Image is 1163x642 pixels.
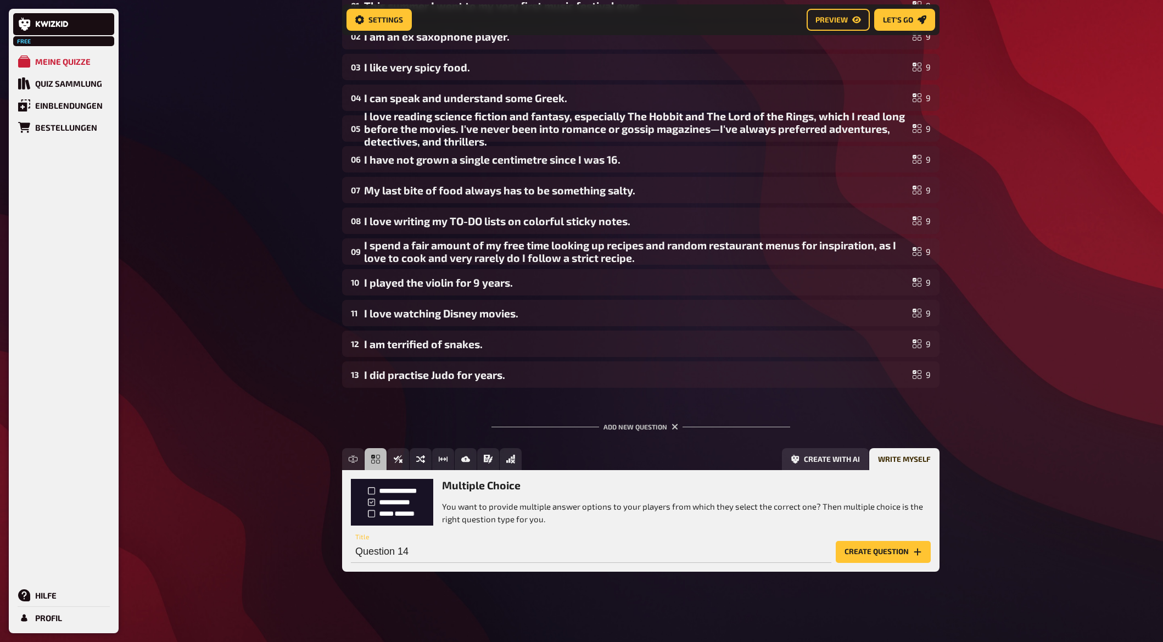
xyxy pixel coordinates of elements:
div: I did practise Judo for years. [364,369,908,381]
button: Estimation Question [432,448,454,470]
a: Einblendungen [13,94,114,116]
button: Offline Question [500,448,522,470]
div: 08 [351,216,360,226]
div: 04 [351,93,360,103]
a: Quiz Sammlung [13,72,114,94]
div: 13 [351,370,360,379]
div: 07 [351,185,360,195]
div: Hilfe [35,590,57,600]
button: Write myself [869,448,940,470]
div: 9 [913,370,931,379]
div: 02 [351,31,360,41]
div: Einblendungen [35,101,103,110]
div: 09 [351,247,360,256]
button: True / False [387,448,409,470]
button: Let's go [874,9,935,31]
button: Create question [836,541,931,563]
div: 9 [913,93,931,102]
a: Bestellungen [13,116,114,138]
div: 01 [351,1,360,10]
button: Sorting Question [410,448,432,470]
p: You want to provide multiple answer options to your players from which they select the correct on... [442,500,931,525]
div: Quiz Sammlung [35,79,102,88]
a: Meine Quizze [13,51,114,72]
div: Profil [35,613,62,623]
button: Preview [807,9,870,31]
div: 9 [913,339,931,348]
div: 9 [913,309,931,317]
button: Multiple Choice [365,448,387,470]
span: Preview [815,16,848,24]
div: 9 [913,247,931,256]
span: Settings [368,16,403,24]
div: 9 [913,63,931,71]
div: My last bite of food always has to be something salty. [364,184,908,197]
div: 9 [913,278,931,287]
div: I have not grown a single centimetre since I was 16. [364,153,908,166]
div: 05 [351,124,360,133]
div: I love reading science fiction and fantasy, especially The Hobbit and The Lord of the Rings, whic... [364,110,908,148]
div: I love watching Disney movies. [364,307,908,320]
div: I like very spicy food. [364,61,908,74]
div: Bestellungen [35,122,97,132]
div: 06 [351,154,360,164]
h3: Multiple Choice [442,479,931,492]
a: Profil [13,607,114,629]
span: Free [14,38,34,44]
div: I am terrified of snakes. [364,338,908,350]
span: Let's go [883,16,913,24]
div: 9 [913,1,931,10]
div: 9 [913,32,931,41]
div: 12 [351,339,360,349]
button: Prose (Long text) [477,448,499,470]
button: Image Answer [455,448,477,470]
div: I played the violin for 9 years. [364,276,908,289]
div: 9 [913,155,931,164]
button: Create with AI [782,448,869,470]
div: 9 [913,216,931,225]
div: 9 [913,124,931,133]
div: I love writing my TO-DO lists on colorful sticky notes. [364,215,908,227]
button: Settings [346,9,412,31]
div: Meine Quizze [35,57,91,66]
div: 03 [351,62,360,72]
a: Hilfe [13,584,114,606]
div: 9 [913,186,931,194]
div: Add new question [491,405,790,439]
div: I am an ex saxophone player. [364,30,908,43]
button: Free Text Input [342,448,364,470]
input: Title [351,541,831,563]
div: 10 [351,277,360,287]
div: I spend a fair amount of my free time looking up recipes and random restaurant menus for inspirat... [364,239,908,264]
div: I can speak and understand some Greek. [364,92,908,104]
div: 11 [351,308,360,318]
